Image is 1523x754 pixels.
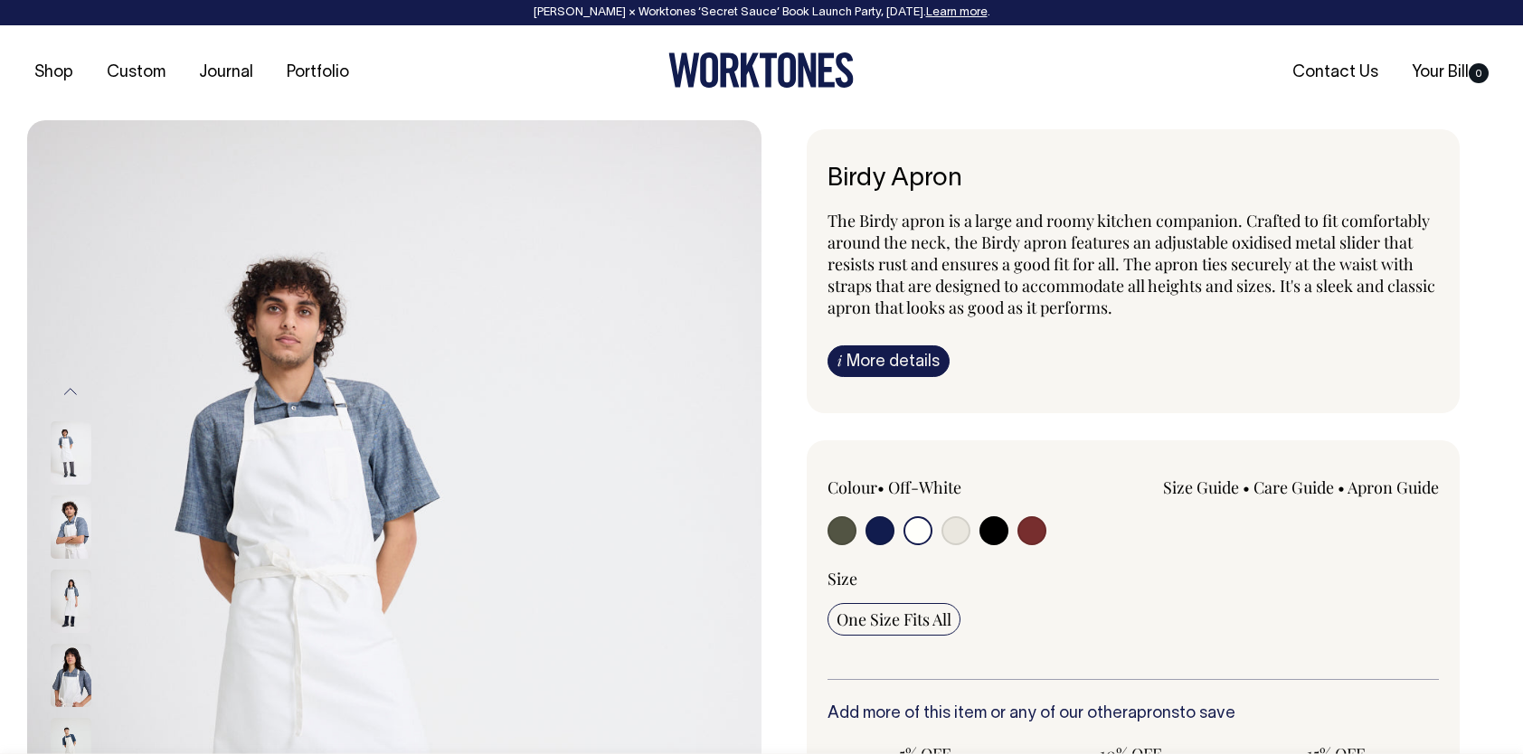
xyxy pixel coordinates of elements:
img: off-white [51,570,91,633]
div: Size [828,568,1439,589]
span: The Birdy apron is a large and roomy kitchen companion. Crafted to fit comfortably around the nec... [828,210,1435,318]
a: Shop [27,58,80,88]
button: Previous [57,372,84,412]
img: off-white [51,644,91,707]
a: Learn more [926,7,988,18]
span: • [1338,476,1345,498]
input: One Size Fits All [828,603,960,636]
a: Journal [192,58,260,88]
img: off-white [51,495,91,559]
a: Contact Us [1285,58,1386,88]
span: One Size Fits All [837,608,951,630]
span: • [1243,476,1250,498]
a: Size Guide [1163,476,1239,498]
a: Portfolio [279,58,356,88]
label: Off-White [888,476,961,498]
a: Your Bill0 [1405,58,1496,88]
img: off-white [51,421,91,485]
a: iMore details [828,345,950,377]
div: Colour [828,476,1072,498]
a: aprons [1128,706,1179,721]
div: [PERSON_NAME] × Worktones ‘Secret Sauce’ Book Launch Party, [DATE]. . [18,6,1505,19]
span: i [837,351,842,370]
a: Apron Guide [1348,476,1439,498]
h6: Birdy Apron [828,165,1439,193]
a: Care Guide [1253,476,1334,498]
span: • [877,476,884,498]
h6: Add more of this item or any of our other to save [828,705,1439,723]
a: Custom [99,58,173,88]
span: 0 [1469,63,1489,83]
